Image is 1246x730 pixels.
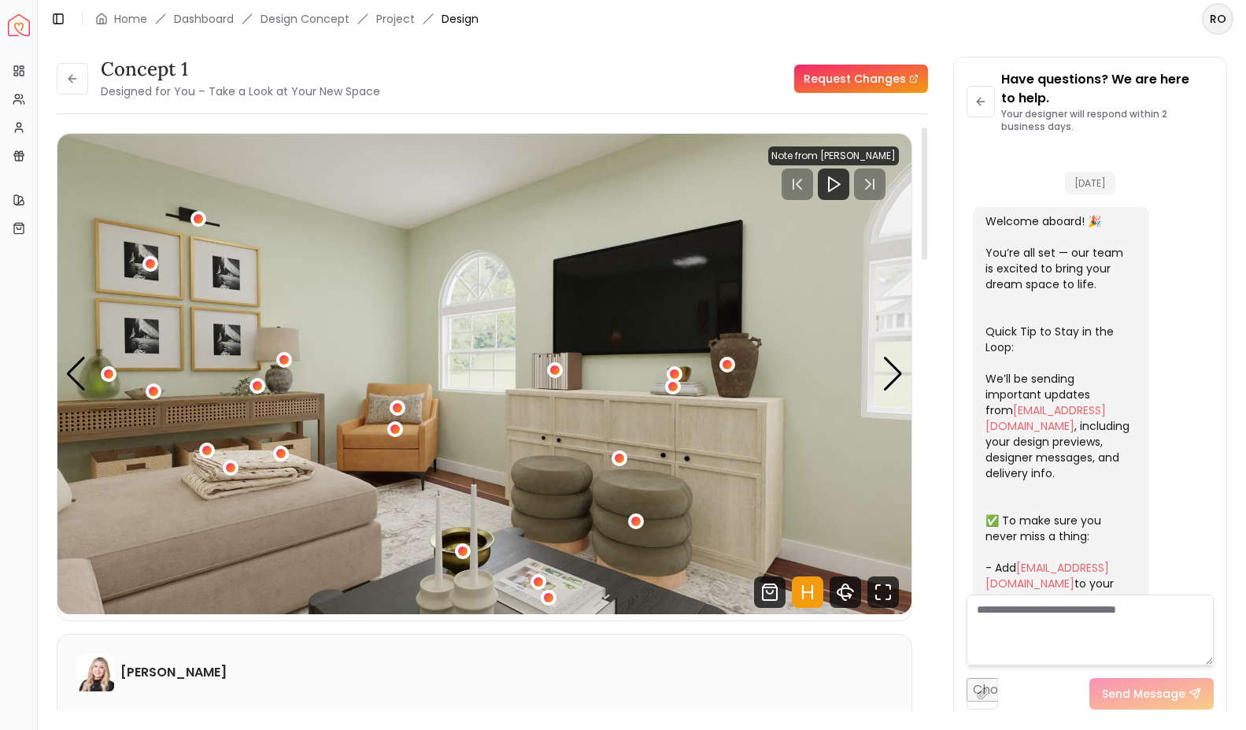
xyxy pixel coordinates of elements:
[985,402,1106,434] a: [EMAIL_ADDRESS][DOMAIN_NAME]
[57,134,911,614] img: Design Render 4
[76,654,114,691] img: Hannah James
[101,83,380,99] small: Designed for You – Take a Look at Your New Space
[261,11,349,27] li: Design Concept
[8,14,30,36] a: Spacejoy
[830,576,861,608] svg: 360 View
[442,11,479,27] span: Design
[867,576,899,608] svg: Fullscreen
[174,11,234,27] a: Dashboard
[65,357,87,391] div: Previous slide
[57,134,911,614] div: Carousel
[882,357,904,391] div: Next slide
[1202,3,1233,35] button: RO
[824,175,843,194] svg: Play
[57,134,911,614] div: 4 / 6
[101,57,380,82] h3: concept 1
[1001,70,1214,108] p: Have questions? We are here to help.
[114,11,147,27] a: Home
[95,11,479,27] nav: breadcrumb
[768,146,899,165] div: Note from [PERSON_NAME]
[1203,5,1232,33] span: RO
[792,576,823,608] svg: Hotspots Toggle
[794,65,928,93] a: Request Changes
[985,560,1109,591] a: [EMAIL_ADDRESS][DOMAIN_NAME]
[754,576,786,608] svg: Shop Products from this design
[376,11,415,27] a: Project
[1001,108,1214,133] p: Your designer will respond within 2 business days.
[8,14,30,36] img: Spacejoy Logo
[1065,172,1115,195] span: [DATE]
[120,663,227,682] h6: [PERSON_NAME]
